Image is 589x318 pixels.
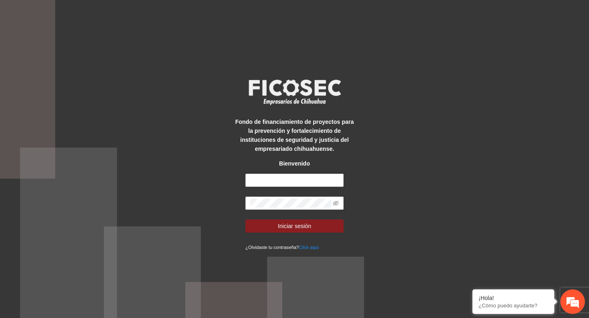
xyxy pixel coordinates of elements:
span: Iniciar sesión [278,222,311,231]
strong: Bienvenido [279,160,310,167]
small: ¿Olvidaste tu contraseña? [245,245,319,250]
a: Click aqui [299,245,319,250]
button: Iniciar sesión [245,219,344,233]
span: eye-invisible [333,200,339,206]
strong: Fondo de financiamiento de proyectos para la prevención y fortalecimiento de instituciones de seg... [235,119,354,152]
img: logo [243,77,346,107]
p: ¿Cómo puedo ayudarte? [479,302,548,309]
div: ¡Hola! [479,295,548,301]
